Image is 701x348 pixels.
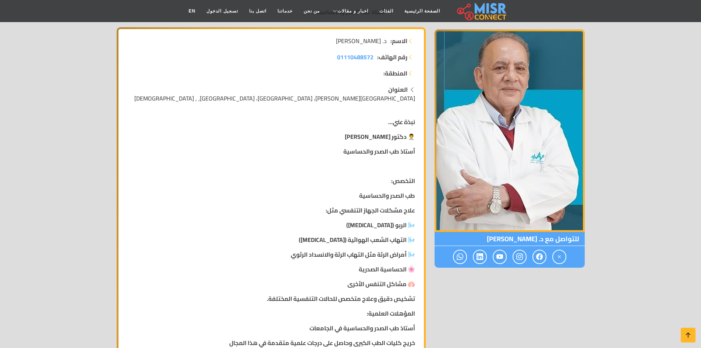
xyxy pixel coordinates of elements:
[457,2,506,20] img: main.misr_connect
[326,205,415,216] strong: علاج مشكلات الجهاز التنفسي مثل:
[183,4,201,18] a: EN
[435,29,585,232] img: د. محمد فراج
[336,36,387,45] span: د. [PERSON_NAME]
[377,53,407,61] strong: رقم الهاتف:
[272,4,298,18] a: خدماتنا
[337,52,373,63] span: 01110488572
[337,8,368,14] span: اخبار و مقالات
[309,323,415,334] strong: أستاذ طب الصدر والحساسية في الجامعات
[390,36,407,45] strong: الاسم:
[388,84,408,95] strong: العنوان
[399,4,446,18] a: الصفحة الرئيسية
[345,131,415,142] strong: 👨‍⚕️ دكتور [PERSON_NAME]
[367,308,415,319] strong: المؤهلات العلمية:
[267,293,415,304] strong: تشخيص دقيق وعلاج متخصص للحالات التنفسية المختلفة.
[244,4,272,18] a: اتصل بنا
[383,69,407,78] strong: المنطقة:
[391,175,415,186] strong: التخصص:
[337,53,373,61] a: 01110488572
[299,234,415,245] strong: 🌬️ التهاب الشعب الهوائية ([MEDICAL_DATA])
[359,264,415,275] strong: 🌸 الحساسية الصدرية
[346,219,415,231] strong: 🌬️ الربو ([MEDICAL_DATA])
[201,4,243,18] a: تسجيل الدخول
[435,232,585,246] span: للتواصل مع د. [PERSON_NAME]
[359,190,415,201] strong: طب الصدر والحساسية
[134,93,415,104] span: [GEOGRAPHIC_DATA][PERSON_NAME]، [GEOGRAPHIC_DATA]، [GEOGRAPHIC_DATA], , [DEMOGRAPHIC_DATA]
[388,116,415,127] strong: نبذة عني...
[343,146,415,157] strong: أستاذ طب الصدر والحساسية
[291,249,415,260] strong: 🌬️ أمراض الرئة مثل التهاب الرئة والانسداد الرئوي
[374,4,399,18] a: الفئات
[298,4,325,18] a: من نحن
[347,278,415,289] strong: 🫁 مشاكل التنفس الأخرى
[325,4,374,18] a: اخبار و مقالات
